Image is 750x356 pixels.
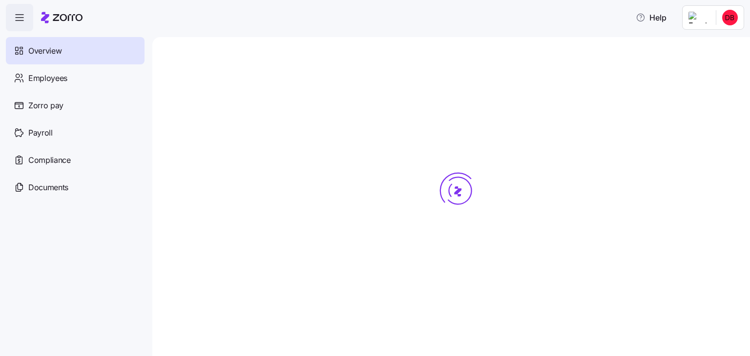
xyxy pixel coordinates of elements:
span: Compliance [28,154,71,166]
a: Employees [6,64,145,92]
a: Compliance [6,146,145,174]
span: Payroll [28,127,53,139]
img: Employer logo [688,12,708,23]
a: Payroll [6,119,145,146]
img: fef15a215ef8e379243731c784a994ca [722,10,738,25]
button: Help [628,8,674,27]
span: Overview [28,45,62,57]
span: Help [636,12,667,23]
a: Zorro pay [6,92,145,119]
span: Documents [28,181,68,194]
span: Zorro pay [28,99,63,112]
a: Documents [6,174,145,201]
span: Employees [28,72,67,84]
a: Overview [6,37,145,64]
